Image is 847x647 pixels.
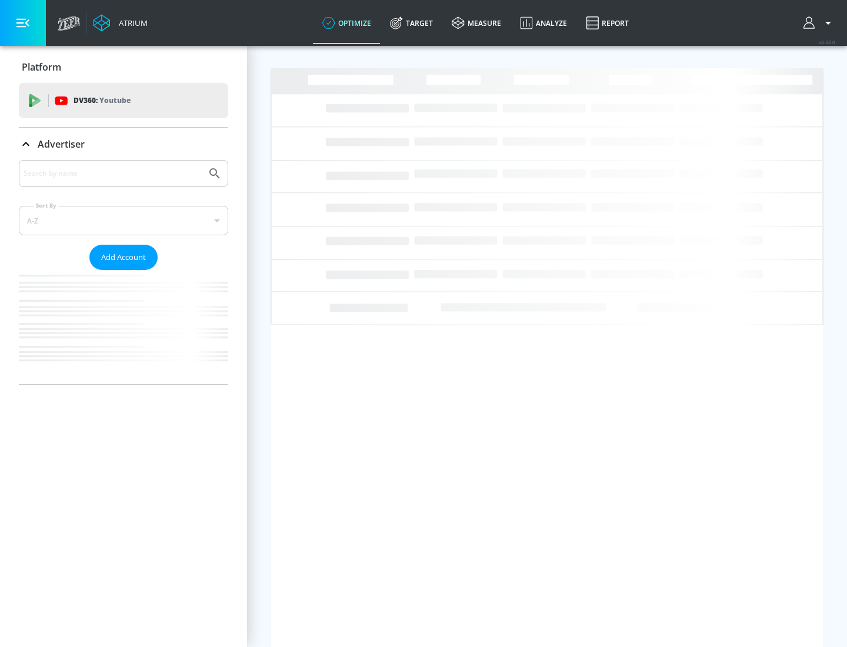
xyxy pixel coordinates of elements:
span: v 4.32.0 [819,39,835,45]
div: Atrium [114,18,148,28]
nav: list of Advertiser [19,270,228,384]
span: Add Account [101,251,146,264]
a: Target [381,2,442,44]
a: Report [576,2,638,44]
button: Add Account [89,245,158,270]
p: Advertiser [38,138,85,151]
label: Sort By [34,202,59,209]
p: DV360: [74,94,131,107]
a: optimize [313,2,381,44]
input: Search by name [24,166,202,181]
div: Advertiser [19,160,228,384]
div: DV360: Youtube [19,83,228,118]
div: A-Z [19,206,228,235]
a: Atrium [93,14,148,32]
a: Analyze [511,2,576,44]
div: Platform [19,51,228,84]
p: Platform [22,61,61,74]
p: Youtube [99,94,131,106]
div: Advertiser [19,128,228,161]
a: measure [442,2,511,44]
